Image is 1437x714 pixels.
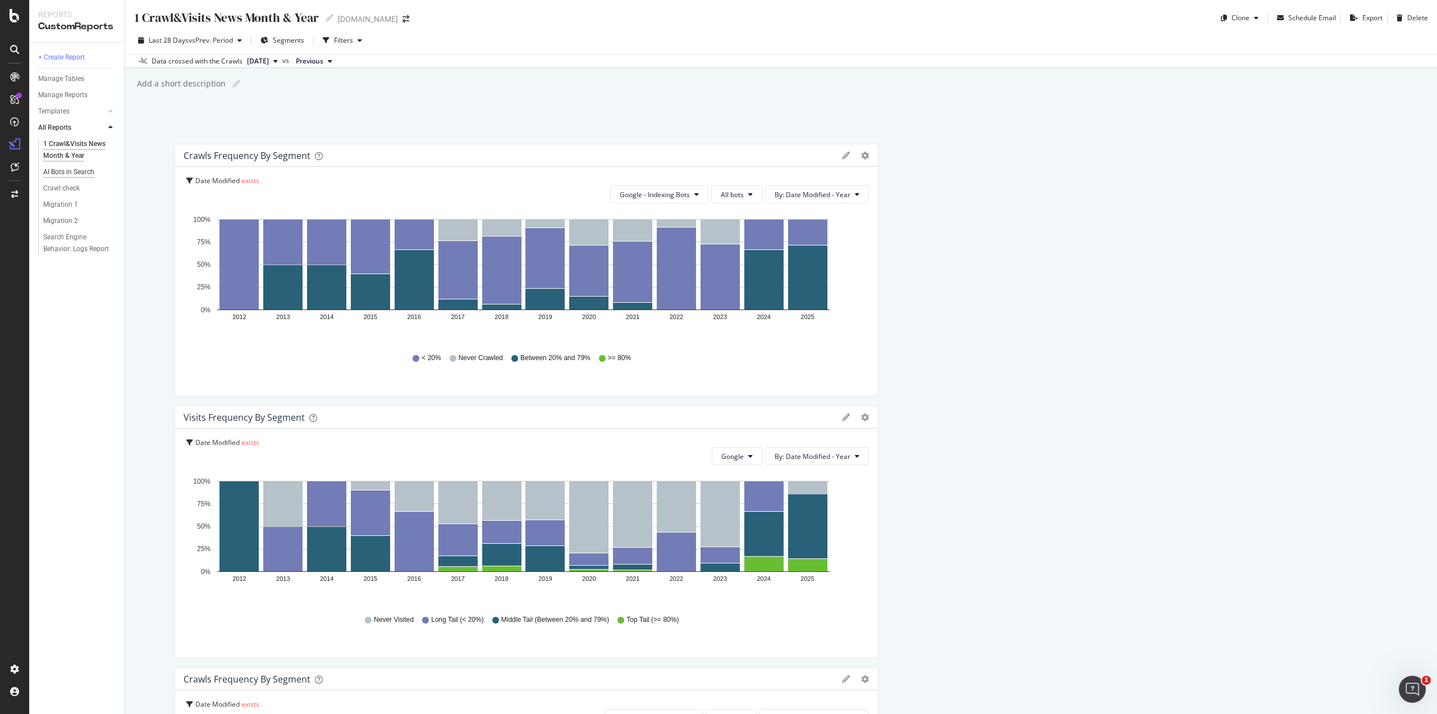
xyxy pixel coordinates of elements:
span: Google - Indexing Bots [620,190,690,199]
svg: A chart. [184,212,864,343]
div: Crawl check [43,183,80,194]
div: Export [1362,13,1383,22]
a: Crawl check [43,183,116,194]
text: 2024 [757,575,770,582]
div: Filters [334,35,353,45]
a: Templates [38,106,105,117]
text: 2024 [757,313,770,320]
button: Delete [1392,9,1428,27]
text: 2012 [232,313,246,320]
span: Never Visited [374,615,414,625]
div: Delete [1407,13,1428,22]
div: All Reports [38,122,71,134]
div: + Create Report [38,52,85,63]
button: Previous [291,54,337,68]
div: Migration 1 [43,199,78,211]
span: < 20% [422,353,441,363]
button: Filters [318,31,367,49]
text: 2012 [232,575,246,582]
div: gear [861,413,869,421]
span: 2025 Aug. 31st [247,56,269,66]
i: Edit report name [232,80,240,88]
button: Last 28 DaysvsPrev. Period [134,31,246,49]
text: 2013 [276,575,290,582]
text: 75% [197,500,210,508]
text: 2025 [800,313,814,320]
text: 0% [201,568,211,576]
text: 25% [197,284,210,292]
text: 2016 [408,575,421,582]
button: All bots [711,185,762,203]
svg: A chart. [184,474,864,604]
a: Manage Reports [38,89,116,101]
div: Clone [1232,13,1250,22]
text: 2021 [626,575,639,582]
div: Manage Reports [38,89,88,101]
text: 2014 [320,575,333,582]
span: Middle Tail (Between 20% and 79%) [501,615,610,625]
span: By: Date Modified - Year [775,452,850,461]
div: [DOMAIN_NAME] [338,13,398,25]
button: Segments [256,31,309,49]
span: >= 80% [608,353,631,363]
span: Segments [273,35,304,45]
text: 2020 [582,575,596,582]
text: 2021 [626,313,639,320]
span: Between 20% and 79% [520,353,591,363]
button: By: Date Modified - Year [765,185,869,203]
button: Google - Indexing Bots [610,185,708,203]
text: 2019 [538,575,552,582]
text: 50% [197,522,210,530]
a: Migration 2 [43,215,116,227]
div: Manage Tables [38,73,84,85]
div: Search Engine Behavior: Logs Report [43,231,109,255]
div: arrow-right-arrow-left [402,15,409,23]
div: Visits Frequency By SegmentgeargearDate Modified exists GoogleBy: Date Modified - YearA chart.Nev... [174,406,878,658]
text: 2014 [320,313,333,320]
div: gear [861,675,869,683]
span: exists [241,176,259,185]
a: AI Bots in Search [43,166,116,178]
a: + Create Report [38,52,116,63]
text: 2025 [800,575,814,582]
button: Google [712,447,762,465]
a: Search Engine Behavior: Logs Report [43,231,116,255]
div: 1 Crawl&Visits News Month & Year [43,138,109,162]
span: 1 [1422,676,1431,685]
a: All Reports [38,122,105,134]
text: 100% [193,477,210,485]
span: Date Modified [195,438,240,447]
text: 100% [193,216,210,224]
button: Export [1346,9,1383,27]
text: 2019 [538,313,552,320]
div: Reports [38,9,115,20]
text: 2016 [408,313,421,320]
a: Migration 1 [43,199,116,211]
button: [DATE] [242,54,282,68]
span: exists [241,438,259,447]
text: 2013 [276,313,290,320]
div: AI Bots in Search [43,166,94,178]
text: 2022 [670,313,683,320]
div: Add a short description [136,78,226,89]
a: Manage Tables [38,73,116,85]
div: Crawls Frequency By SegmentgeargearDate Modified exists Google - Indexing BotsAll botsBy: Date Mo... [174,144,878,397]
a: 1 Crawl&Visits News Month & Year [43,138,116,162]
span: Never Crawled [459,353,503,363]
span: exists [241,699,259,709]
text: 75% [197,238,210,246]
div: CustomReports [38,20,115,33]
text: 25% [197,545,210,553]
iframe: Intercom live chat [1399,676,1426,703]
text: 2022 [670,575,683,582]
text: 2020 [582,313,596,320]
span: vs Prev. Period [189,35,233,45]
div: Crawls Frequency By Segment [184,150,310,161]
text: 0% [201,306,211,314]
span: All bots [721,190,744,199]
span: Long Tail (< 20%) [431,615,484,625]
div: Templates [38,106,70,117]
div: Crawls Frequency By Segment [184,674,310,685]
text: 2017 [451,313,464,320]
